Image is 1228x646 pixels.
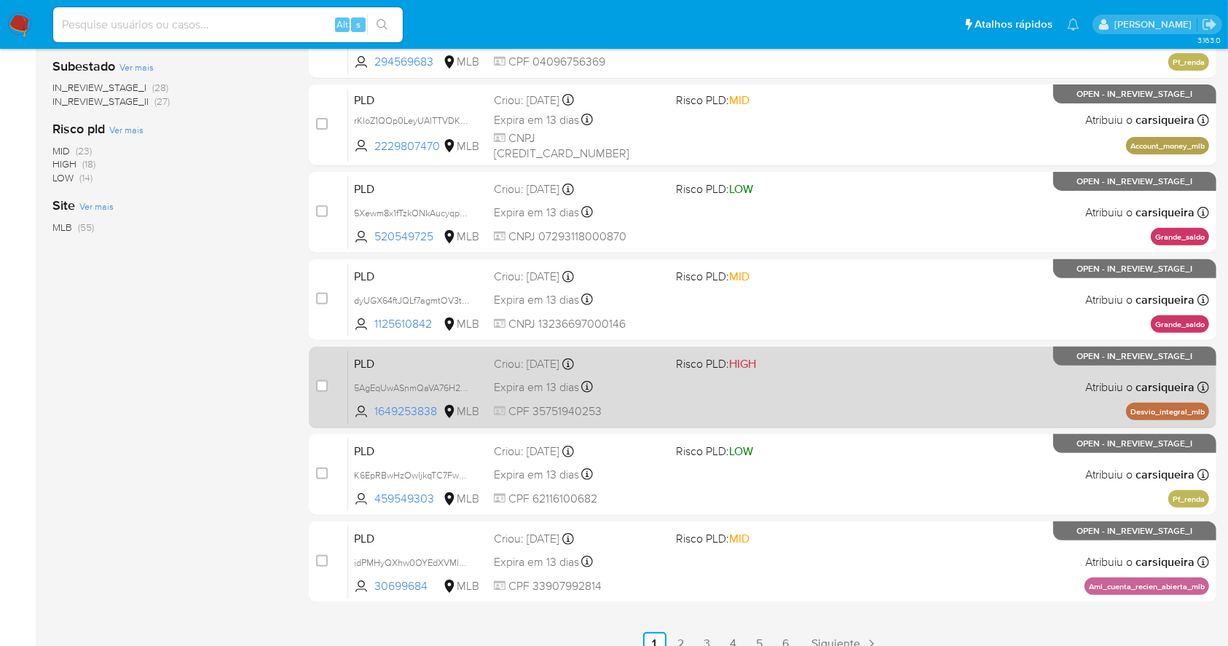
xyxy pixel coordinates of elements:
[356,17,361,31] span: s
[1197,34,1221,46] span: 3.163.0
[53,15,403,34] input: Pesquise usuários ou casos...
[1114,17,1197,31] p: carla.siqueira@mercadolivre.com
[367,15,397,35] button: search-icon
[336,17,348,31] span: Alt
[1067,18,1079,31] a: Notificações
[1202,17,1217,32] a: Sair
[975,17,1052,32] span: Atalhos rápidos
